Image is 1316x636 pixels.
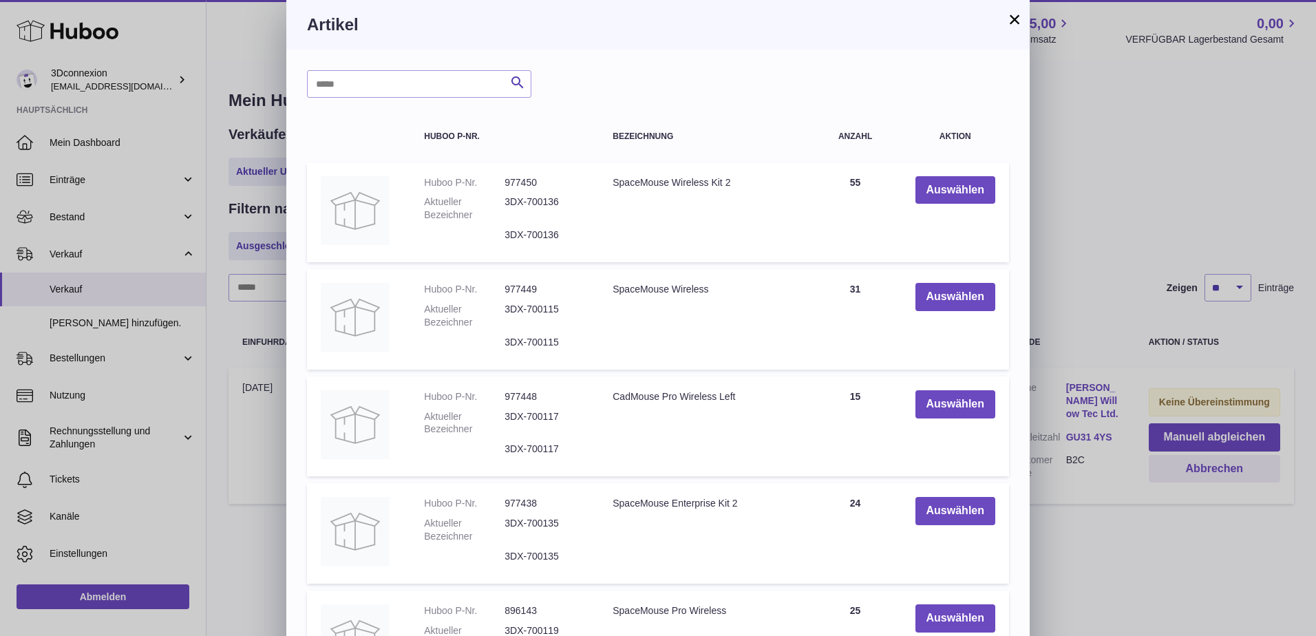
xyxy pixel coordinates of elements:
dt: Huboo P-Nr. [424,176,505,189]
dt: Aktueller Bezeichner [424,303,505,329]
img: SpaceMouse Wireless [321,283,390,352]
h3: Artikel [307,14,1009,36]
button: Auswählen [915,176,995,204]
dd: 3DX-700135 [505,550,585,563]
dd: 977450 [505,176,585,189]
img: SpaceMouse Enterprise Kit 2 [321,497,390,566]
th: Anzahl [809,118,902,155]
dt: Huboo P-Nr. [424,604,505,617]
div: SpaceMouse Wireless Kit 2 [613,176,795,189]
dt: Aktueller Bezeichner [424,517,505,543]
dd: 3DX-700115 [505,303,585,329]
dt: Huboo P-Nr. [424,283,505,296]
th: Huboo P-Nr. [410,118,599,155]
div: SpaceMouse Pro Wireless [613,604,795,617]
dd: 3DX-700136 [505,229,585,242]
dd: 977449 [505,283,585,296]
button: Auswählen [915,283,995,311]
td: 31 [809,269,902,370]
div: SpaceMouse Enterprise Kit 2 [613,497,795,510]
dd: 977438 [505,497,585,510]
th: Aktion [902,118,1009,155]
dt: Huboo P-Nr. [424,497,505,510]
dd: 3DX-700117 [505,443,585,456]
button: × [1006,11,1023,28]
th: Bezeichnung [599,118,809,155]
dd: 977448 [505,390,585,403]
td: 15 [809,377,902,477]
dt: Huboo P-Nr. [424,390,505,403]
dt: Aktueller Bezeichner [424,410,505,436]
button: Auswählen [915,497,995,525]
dd: 3DX-700115 [505,336,585,349]
div: CadMouse Pro Wireless Left [613,390,795,403]
img: CadMouse Pro Wireless Left [321,390,390,459]
dd: 3DX-700136 [505,195,585,222]
dd: 3DX-700117 [505,410,585,436]
button: Auswählen [915,604,995,633]
dd: 896143 [505,604,585,617]
dt: Aktueller Bezeichner [424,195,505,222]
div: SpaceMouse Wireless [613,283,795,296]
img: SpaceMouse Wireless Kit 2 [321,176,390,245]
dd: 3DX-700135 [505,517,585,543]
button: Auswählen [915,390,995,418]
td: 55 [809,162,902,263]
td: 24 [809,483,902,584]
